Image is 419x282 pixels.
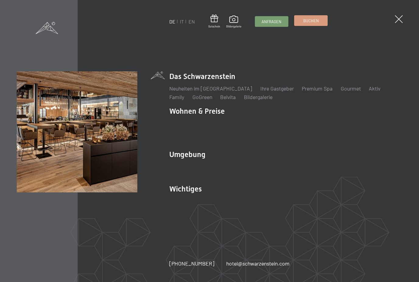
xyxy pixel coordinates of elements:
[244,94,273,100] a: Bildergalerie
[341,85,361,92] a: Gourmet
[302,85,333,92] a: Premium Spa
[169,260,214,267] a: [PHONE_NUMBER]
[208,25,220,28] span: Gutschein
[192,94,212,100] a: GoGreen
[226,260,290,267] a: hotel@schwarzenstein.com
[188,19,195,24] a: EN
[226,16,241,28] a: Bildergalerie
[262,19,281,24] span: Anfragen
[255,16,288,27] a: Anfragen
[303,18,319,23] span: Buchen
[169,260,214,267] span: [PHONE_NUMBER]
[369,85,380,92] a: Aktiv
[169,19,175,24] a: DE
[17,71,137,192] img: Wellnesshotel Südtirol SCHWARZENSTEIN - Wellnessurlaub in den Alpen, Wandern und Wellness
[169,85,252,92] a: Neuheiten im [GEOGRAPHIC_DATA]
[260,85,294,92] a: Ihre Gastgeber
[294,16,327,26] a: Buchen
[180,19,184,24] a: IT
[220,94,236,100] a: Belvita
[226,25,241,28] span: Bildergalerie
[208,15,220,28] a: Gutschein
[169,94,184,100] a: Family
